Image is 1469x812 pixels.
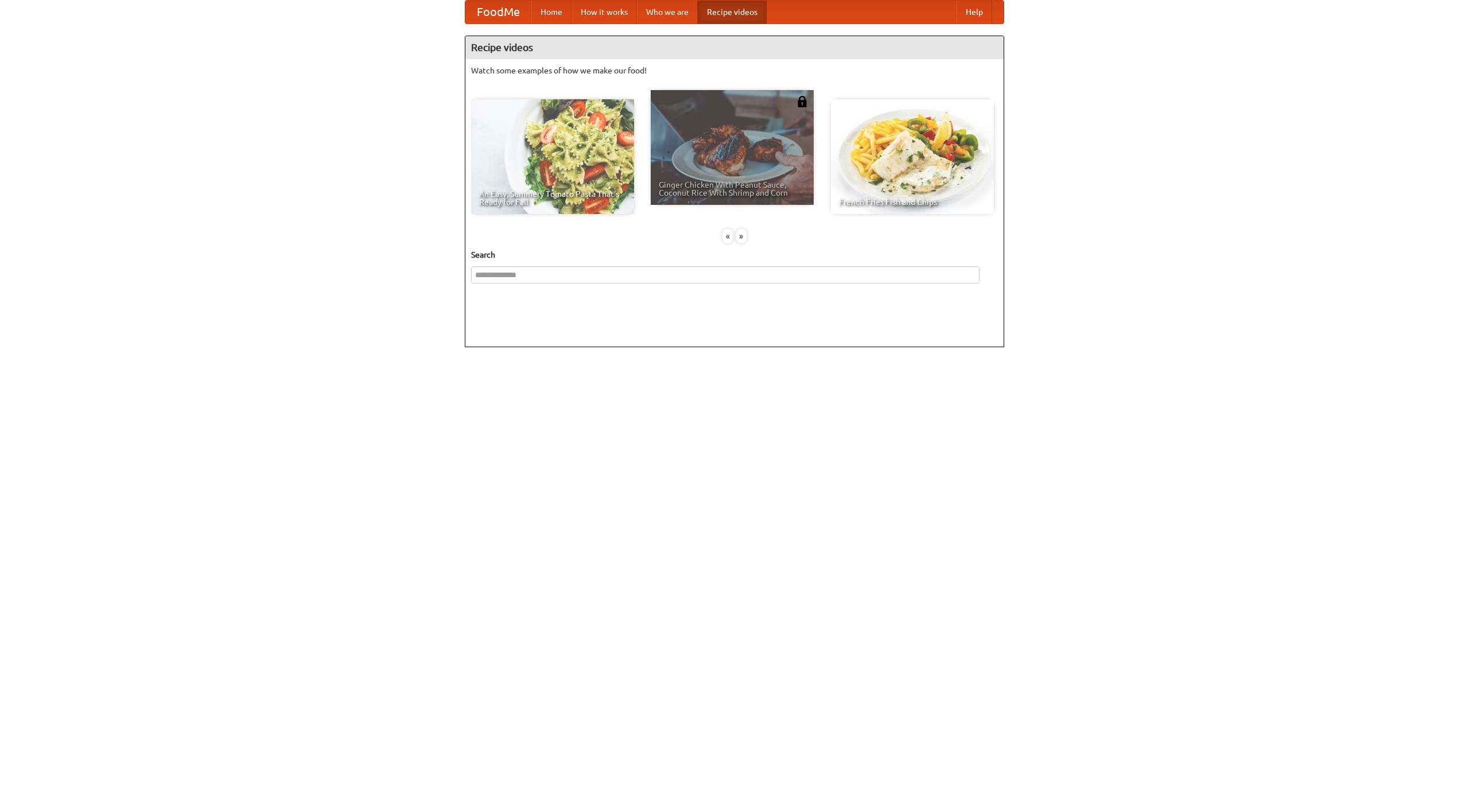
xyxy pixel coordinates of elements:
[831,99,994,214] a: French Fries Fish and Chips
[479,190,626,206] span: An Easy, Summery Tomato Pasta That's Ready for Fall
[698,1,767,24] a: Recipe videos
[465,36,1004,59] h4: Recipe videos
[572,1,637,24] a: How it works
[465,1,531,24] a: FoodMe
[471,65,998,76] p: Watch some examples of how we make our food!
[839,198,986,206] span: French Fries Fish and Chips
[531,1,572,24] a: Home
[736,229,747,243] div: »
[722,229,733,243] div: «
[957,1,992,24] a: Help
[796,96,808,107] img: 483408.png
[471,99,634,214] a: An Easy, Summery Tomato Pasta That's Ready for Fall
[471,249,998,261] h5: Search
[637,1,698,24] a: Who we are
